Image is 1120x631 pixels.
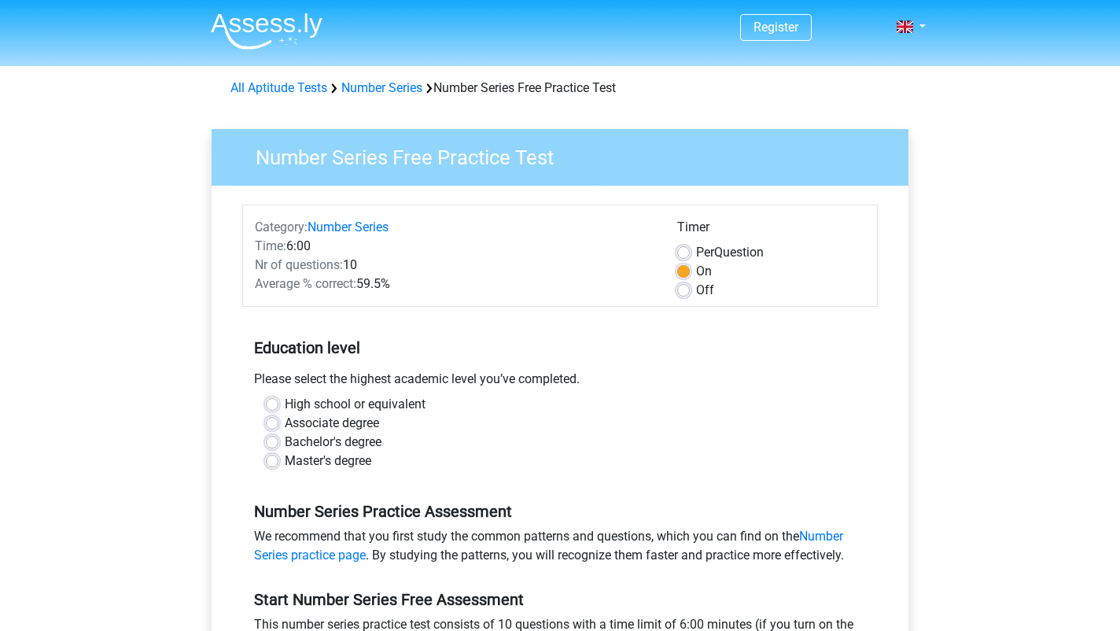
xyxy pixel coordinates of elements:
[255,257,343,272] span: Nr of questions:
[696,262,712,281] label: On
[243,256,665,275] div: 10
[341,80,422,95] a: Number Series
[254,502,866,521] h5: Number Series Practice Assessment
[243,275,665,293] div: 59.5%
[237,139,897,170] h3: Number Series Free Practice Test
[285,395,426,414] label: High school or equivalent
[254,332,866,363] h5: Education level
[255,276,356,291] span: Average % correct:
[230,80,327,95] a: All Aptitude Tests
[696,243,764,262] label: Question
[753,20,798,35] a: Register
[677,218,865,243] div: Timer
[255,238,286,253] span: Time:
[285,452,371,470] label: Master's degree
[255,220,308,234] span: Category:
[242,370,878,395] div: Please select the highest academic level you’ve completed.
[224,79,896,98] div: Number Series Free Practice Test
[285,414,379,433] label: Associate degree
[242,527,878,571] div: We recommend that you first study the common patterns and questions, which you can find on the . ...
[243,237,665,256] div: 6:00
[308,220,389,234] a: Number Series
[696,281,714,300] label: Off
[211,13,322,50] img: Assessly
[696,245,714,260] span: Per
[254,590,866,609] h5: Start Number Series Free Assessment
[285,433,381,452] label: Bachelor's degree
